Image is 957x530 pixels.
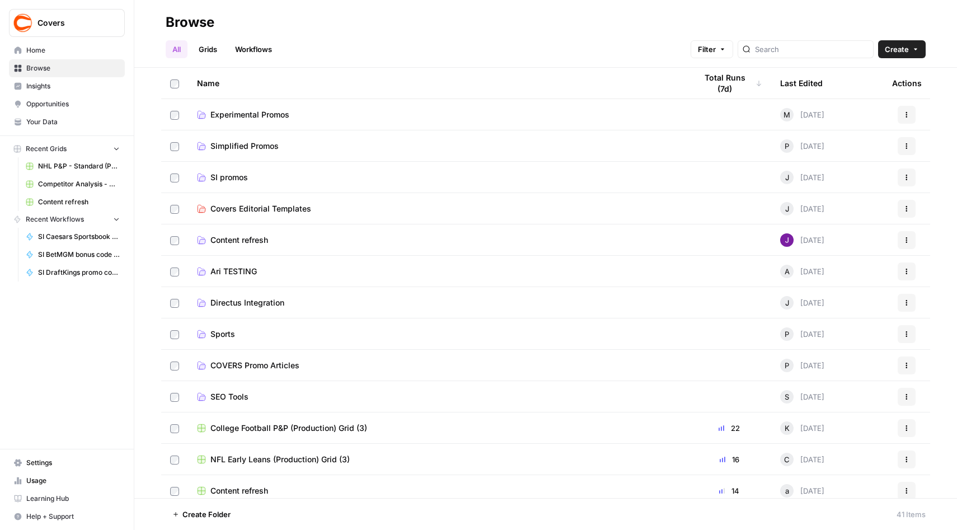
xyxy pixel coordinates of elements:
span: Help + Support [26,512,120,522]
span: Simplified Promos [210,140,279,152]
a: Competitor Analysis - URL Specific Grid [21,175,125,193]
a: SI BetMGM bonus code articles [21,246,125,264]
a: Settings [9,454,125,472]
span: Settings [26,458,120,468]
span: Experimental Promos [210,109,289,120]
a: Learning Hub [9,490,125,508]
span: Filter [698,44,716,55]
span: Opportunities [26,99,120,109]
div: [DATE] [780,265,824,278]
span: P [785,140,789,152]
a: SI Caesars Sportsbook promo code articles [21,228,125,246]
a: SEO Tools [197,391,678,402]
span: A [785,266,790,277]
span: Competitor Analysis - URL Specific Grid [38,179,120,189]
span: SI BetMGM bonus code articles [38,250,120,260]
img: nj1ssy6o3lyd6ijko0eoja4aphzn [780,233,794,247]
a: SI promos [197,172,678,183]
button: Recent Grids [9,140,125,157]
a: Content refresh [21,193,125,211]
span: Content refresh [38,197,120,207]
div: [DATE] [780,233,824,247]
button: Create Folder [166,505,237,523]
span: Sports [210,329,235,340]
a: SI DraftKings promo code articles [21,264,125,282]
span: College Football P&P (Production) Grid (3) [210,423,367,434]
div: [DATE] [780,359,824,372]
img: Covers Logo [13,13,33,33]
span: Create [885,44,909,55]
span: P [785,360,789,371]
div: 22 [696,423,762,434]
a: Covers Editorial Templates [197,203,678,214]
a: Workflows [228,40,279,58]
div: [DATE] [780,390,824,404]
span: Content refresh [210,234,268,246]
span: SI promos [210,172,248,183]
span: Ari TESTING [210,266,257,277]
a: Sports [197,329,678,340]
a: All [166,40,187,58]
a: Home [9,41,125,59]
button: Create [878,40,926,58]
div: Name [197,68,678,99]
div: Last Edited [780,68,823,99]
a: Insights [9,77,125,95]
div: [DATE] [780,453,824,466]
span: NFL Early Leans (Production) Grid (3) [210,454,350,465]
div: [DATE] [780,421,824,435]
span: Your Data [26,117,120,127]
div: [DATE] [780,296,824,309]
span: Content refresh [210,485,268,496]
a: Browse [9,59,125,77]
input: Search [755,44,869,55]
button: Recent Workflows [9,211,125,228]
button: Workspace: Covers [9,9,125,37]
span: Browse [26,63,120,73]
a: Grids [192,40,224,58]
button: Filter [691,40,733,58]
div: [DATE] [780,327,824,341]
div: [DATE] [780,171,824,184]
span: SEO Tools [210,391,248,402]
div: Total Runs (7d) [696,68,762,99]
span: Insights [26,81,120,91]
span: Home [26,45,120,55]
a: Your Data [9,113,125,131]
span: Recent Workflows [26,214,84,224]
div: 41 Items [897,509,926,520]
div: 16 [696,454,762,465]
div: [DATE] [780,202,824,215]
a: College Football P&P (Production) Grid (3) [197,423,678,434]
span: J [785,203,789,214]
span: Create Folder [182,509,231,520]
span: Recent Grids [26,144,67,154]
a: Experimental Promos [197,109,678,120]
button: Help + Support [9,508,125,526]
span: M [784,109,790,120]
div: [DATE] [780,484,824,498]
span: NHL P&P - Standard (Production) Grid [38,161,120,171]
span: Usage [26,476,120,486]
span: a [785,485,789,496]
div: 14 [696,485,762,496]
a: Usage [9,472,125,490]
span: COVERS Promo Articles [210,360,299,371]
span: Directus Integration [210,297,284,308]
a: Opportunities [9,95,125,113]
span: K [785,423,790,434]
span: Learning Hub [26,494,120,504]
span: J [785,297,789,308]
a: Ari TESTING [197,266,678,277]
div: Actions [892,68,922,99]
a: Simplified Promos [197,140,678,152]
span: J [785,172,789,183]
span: P [785,329,789,340]
span: SI DraftKings promo code articles [38,268,120,278]
div: [DATE] [780,139,824,153]
span: C [784,454,790,465]
a: NHL P&P - Standard (Production) Grid [21,157,125,175]
a: Content refresh [197,234,678,246]
div: [DATE] [780,108,824,121]
a: COVERS Promo Articles [197,360,678,371]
